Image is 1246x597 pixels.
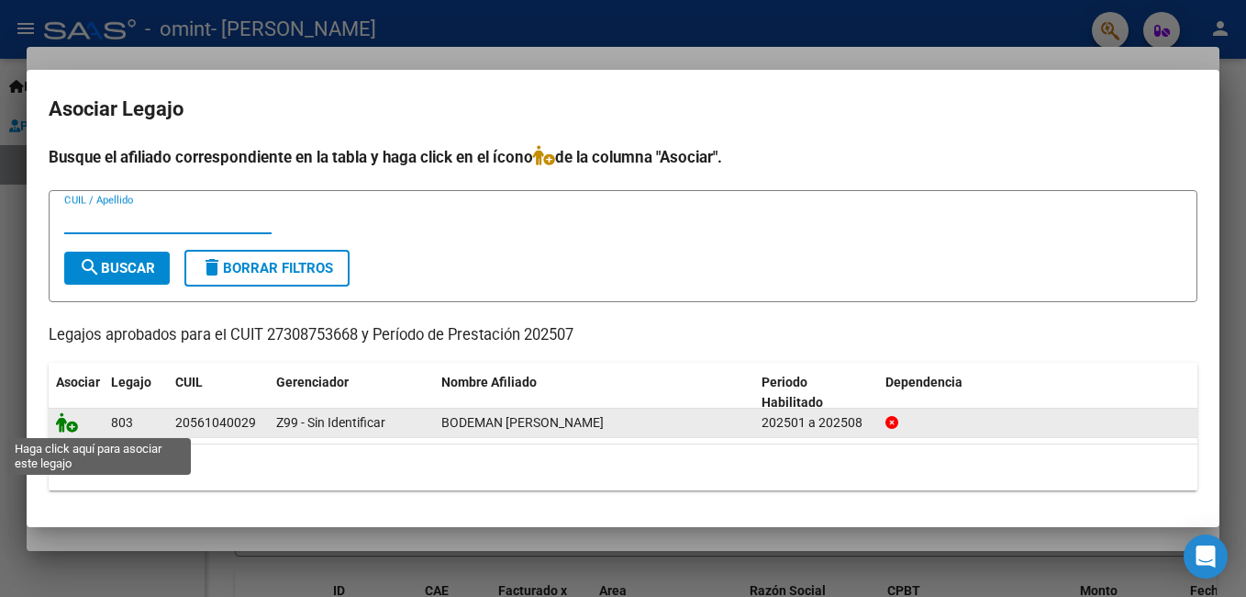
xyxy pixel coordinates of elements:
[49,363,104,423] datatable-header-cell: Asociar
[1184,535,1228,579] div: Open Intercom Messenger
[175,375,203,389] span: CUIL
[111,415,133,430] span: 803
[885,375,962,389] span: Dependencia
[56,375,100,389] span: Asociar
[175,412,256,434] div: 20561040029
[276,375,349,389] span: Gerenciador
[64,252,170,285] button: Buscar
[269,363,434,423] datatable-header-cell: Gerenciador
[201,256,223,278] mat-icon: delete
[79,256,101,278] mat-icon: search
[104,363,168,423] datatable-header-cell: Legajo
[79,260,155,276] span: Buscar
[201,260,333,276] span: Borrar Filtros
[49,145,1197,169] h4: Busque el afiliado correspondiente en la tabla y haga click en el ícono de la columna "Asociar".
[276,415,385,430] span: Z99 - Sin Identificar
[168,363,269,423] datatable-header-cell: CUIL
[184,250,350,287] button: Borrar Filtros
[49,445,1197,490] div: 1 registros
[878,363,1198,423] datatable-header-cell: Dependencia
[111,375,151,389] span: Legajo
[434,363,754,423] datatable-header-cell: Nombre Afiliado
[49,324,1197,347] p: Legajos aprobados para el CUIT 27308753668 y Período de Prestación 202507
[762,412,871,434] div: 202501 a 202508
[441,415,604,430] span: BODEMAN JUAN IGNACIO
[762,375,823,411] span: Periodo Habilitado
[49,92,1197,127] h2: Asociar Legajo
[441,375,537,389] span: Nombre Afiliado
[754,363,878,423] datatable-header-cell: Periodo Habilitado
